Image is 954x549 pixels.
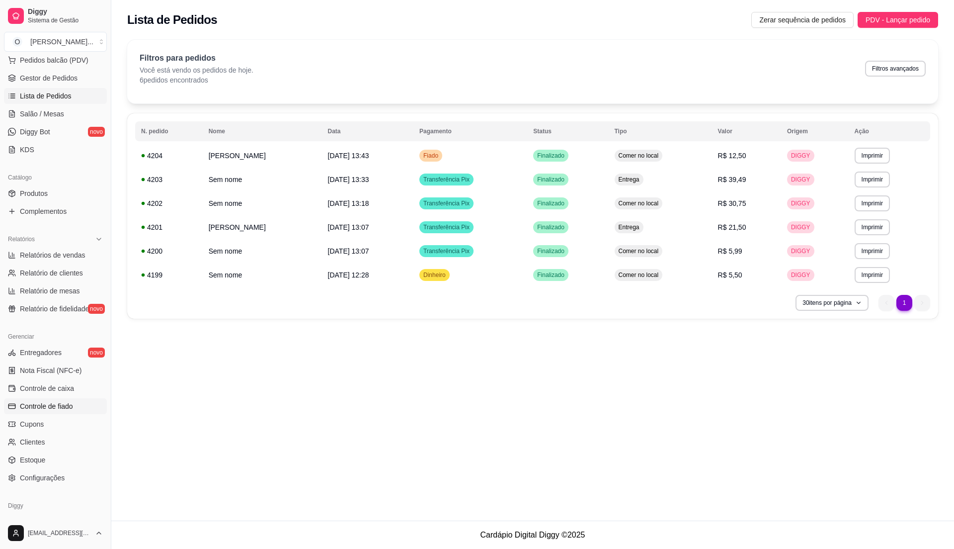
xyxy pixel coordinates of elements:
button: Filtros avançados [865,61,926,77]
span: R$ 5,99 [718,247,742,255]
span: Transferência Pix [421,199,472,207]
span: [DATE] 13:18 [328,199,369,207]
div: 4200 [141,246,197,256]
span: [DATE] 13:33 [328,176,369,183]
span: Comer no local [617,152,661,160]
div: Diggy [4,498,107,514]
a: Entregadoresnovo [4,345,107,361]
span: Cupons [20,419,44,429]
span: R$ 39,49 [718,176,746,183]
span: DIGGY [789,152,812,160]
span: Relatório de fidelidade [20,304,89,314]
div: Catálogo [4,170,107,185]
a: Planos [4,514,107,530]
span: Diggy [28,7,103,16]
a: Lista de Pedidos [4,88,107,104]
button: Imprimir [855,243,890,259]
button: Imprimir [855,195,890,211]
td: Sem nome [203,168,322,191]
span: R$ 30,75 [718,199,746,207]
a: Cupons [4,416,107,432]
span: KDS [20,145,34,155]
a: Estoque [4,452,107,468]
button: Imprimir [855,172,890,187]
span: Sistema de Gestão [28,16,103,24]
th: Tipo [609,121,712,141]
span: Clientes [20,437,45,447]
span: Transferência Pix [421,247,472,255]
span: DIGGY [789,223,812,231]
p: 6 pedidos encontrados [140,75,253,85]
span: Entrega [617,223,641,231]
span: Relatório de mesas [20,286,80,296]
a: Produtos [4,185,107,201]
span: Controle de caixa [20,383,74,393]
a: DiggySistema de Gestão [4,4,107,28]
span: Relatório de clientes [20,268,83,278]
div: [PERSON_NAME] ... [30,37,93,47]
span: Configurações [20,473,65,483]
li: pagination item 1 active [896,295,912,311]
th: Origem [781,121,849,141]
button: 30itens por página [795,295,869,311]
span: Entrega [617,176,641,183]
a: KDS [4,142,107,158]
th: N. pedido [135,121,203,141]
a: Complementos [4,203,107,219]
span: Transferência Pix [421,176,472,183]
footer: Cardápio Digital Diggy © 2025 [111,521,954,549]
p: Você está vendo os pedidos de hoje. [140,65,253,75]
span: R$ 12,50 [718,152,746,160]
span: [DATE] 12:28 [328,271,369,279]
span: Comer no local [617,247,661,255]
button: [EMAIL_ADDRESS][DOMAIN_NAME] [4,521,107,545]
a: Diggy Botnovo [4,124,107,140]
span: Comer no local [617,271,661,279]
td: [PERSON_NAME] [203,215,322,239]
a: Gestor de Pedidos [4,70,107,86]
span: Produtos [20,188,48,198]
span: Dinheiro [421,271,448,279]
span: R$ 5,50 [718,271,742,279]
a: Controle de fiado [4,398,107,414]
span: [EMAIL_ADDRESS][DOMAIN_NAME] [28,529,91,537]
th: Ação [849,121,930,141]
span: DIGGY [789,247,812,255]
span: Pedidos balcão (PDV) [20,55,88,65]
span: Finalizado [535,199,566,207]
th: Valor [712,121,781,141]
span: Nota Fiscal (NFC-e) [20,366,81,375]
td: Sem nome [203,191,322,215]
span: Diggy Bot [20,127,50,137]
a: Salão / Mesas [4,106,107,122]
button: Imprimir [855,148,890,164]
span: [DATE] 13:07 [328,247,369,255]
span: Relatórios [8,235,35,243]
div: 4201 [141,222,197,232]
span: DIGGY [789,271,812,279]
p: Filtros para pedidos [140,52,253,64]
div: 4202 [141,198,197,208]
a: Clientes [4,434,107,450]
a: Relatório de fidelidadenovo [4,301,107,317]
span: Finalizado [535,247,566,255]
th: Nome [203,121,322,141]
a: Relatório de clientes [4,265,107,281]
th: Data [322,121,414,141]
div: 4204 [141,151,197,161]
span: Salão / Mesas [20,109,64,119]
span: PDV - Lançar pedido [866,14,930,25]
span: DIGGY [789,176,812,183]
span: Comer no local [617,199,661,207]
span: Planos [20,517,41,527]
span: R$ 21,50 [718,223,746,231]
span: Finalizado [535,176,566,183]
a: Nota Fiscal (NFC-e) [4,363,107,378]
span: [DATE] 13:07 [328,223,369,231]
span: Complementos [20,206,67,216]
span: DIGGY [789,199,812,207]
span: Gestor de Pedidos [20,73,78,83]
button: Pedidos balcão (PDV) [4,52,107,68]
div: 4203 [141,175,197,184]
span: [DATE] 13:43 [328,152,369,160]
